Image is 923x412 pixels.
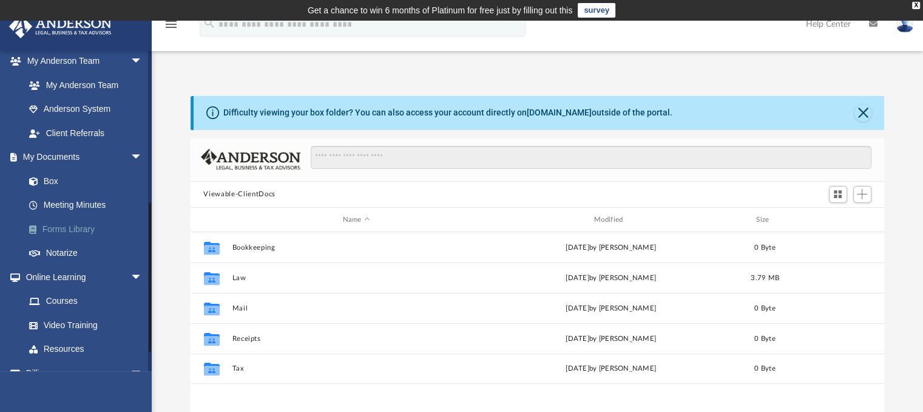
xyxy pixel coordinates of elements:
[195,215,226,225] div: id
[754,366,776,373] span: 0 Byte
[486,303,735,314] div: [DATE] by [PERSON_NAME]
[5,15,115,38] img: Anderson Advisors Platinum Portal
[17,121,155,145] a: Client Referrals
[17,337,155,362] a: Resources
[486,364,735,375] div: [DATE] by [PERSON_NAME]
[130,49,155,74] span: arrow_drop_down
[740,215,789,225] div: Size
[486,215,735,225] div: Modified
[17,193,161,218] a: Meeting Minutes
[311,146,871,169] input: Search files and folders
[8,265,155,289] a: Online Learningarrow_drop_down
[527,108,592,117] a: [DOMAIN_NAME]
[854,105,871,122] button: Close
[17,313,149,337] a: Video Training
[223,106,672,119] div: Difficulty viewing your box folder? You can also access your account directly on outside of the p...
[853,186,871,203] button: Add
[231,215,481,225] div: Name
[486,242,735,253] div: [DATE] by [PERSON_NAME]
[164,17,178,32] i: menu
[232,304,481,312] button: Mail
[203,16,216,30] i: search
[754,335,776,342] span: 0 Byte
[754,305,776,312] span: 0 Byte
[17,217,161,241] a: Forms Library
[130,361,155,386] span: arrow_drop_down
[17,97,155,122] a: Anderson System
[130,145,155,170] span: arrow_drop_down
[232,365,481,373] button: Tax
[130,265,155,290] span: arrow_drop_down
[17,169,155,193] a: Box
[17,241,161,266] a: Notarize
[232,274,481,282] button: Law
[896,15,914,33] img: User Pic
[829,186,847,203] button: Switch to Grid View
[794,215,879,225] div: id
[164,23,178,32] a: menu
[203,189,275,200] button: Viewable-ClientDocs
[232,244,481,252] button: Bookkeeping
[754,244,776,251] span: 0 Byte
[8,361,161,385] a: Billingarrow_drop_down
[578,3,615,18] a: survey
[17,73,149,97] a: My Anderson Team
[912,2,920,9] div: close
[486,273,735,284] div: [DATE] by [PERSON_NAME]
[232,335,481,343] button: Receipts
[8,49,155,74] a: My Anderson Teamarrow_drop_down
[8,145,161,170] a: My Documentsarrow_drop_down
[308,3,573,18] div: Get a chance to win 6 months of Platinum for free just by filling out this
[486,334,735,345] div: [DATE] by [PERSON_NAME]
[751,275,779,281] span: 3.79 MB
[17,289,155,314] a: Courses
